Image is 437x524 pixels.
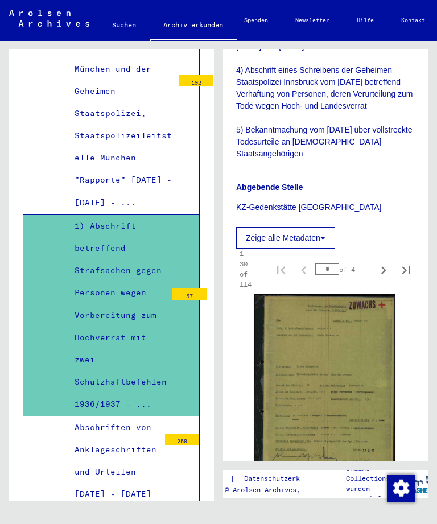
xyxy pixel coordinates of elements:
button: Previous page [292,258,315,280]
a: Suchen [98,11,150,39]
img: Arolsen_neg.svg [9,10,89,27]
img: 001.jpg [254,294,395,483]
a: Archiv erkunden [150,11,237,41]
b: Abgebende Stelle [236,183,303,192]
p: KZ-Gedenkstätte [GEOGRAPHIC_DATA] [236,201,413,213]
div: of 4 [315,264,372,275]
div: | [185,473,337,485]
div: 259 [165,434,199,445]
div: 1 – 30 of 114 [240,249,252,290]
button: First page [270,258,292,280]
div: 192 [179,75,213,86]
button: Zeige alle Metadaten [236,227,335,249]
div: 57 [172,288,207,300]
a: Newsletter [282,7,343,34]
div: 1) Abschrift betreffend Strafsachen gegen Personen wegen Vorbereitung zum Hochverrat mit zwei Sch... [66,215,167,416]
div: Abschriften von Anklageschriften und Urteilen [DATE] - [DATE] [66,416,159,506]
button: Next page [372,258,395,280]
button: Last page [395,258,418,280]
img: yv_logo.png [394,469,437,498]
a: Hilfe [343,7,387,34]
a: Spenden [230,7,282,34]
a: Datenschutzerklärung [235,473,337,485]
img: Zustimmung ändern [387,475,415,502]
p: Copyright © Arolsen Archives, 2021 [185,485,337,495]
